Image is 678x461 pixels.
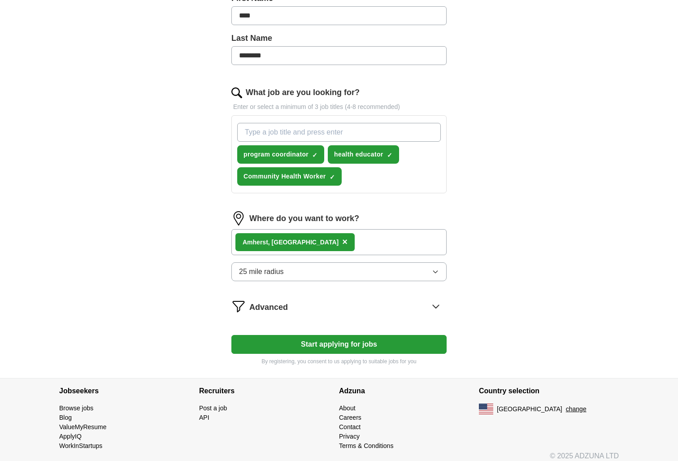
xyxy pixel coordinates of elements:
[231,299,246,313] img: filter
[566,404,587,414] button: change
[59,433,82,440] a: ApplyIQ
[239,266,284,277] span: 25 mile radius
[231,357,447,365] p: By registering, you consent to us applying to suitable jobs for you
[339,433,360,440] a: Privacy
[249,301,288,313] span: Advanced
[249,213,359,225] label: Where do you want to work?
[243,172,326,181] span: Community Health Worker
[59,423,107,431] a: ValueMyResume
[246,87,360,99] label: What job are you looking for?
[231,335,447,354] button: Start applying for jobs
[243,239,268,246] strong: Amherst
[339,414,361,421] a: Careers
[339,442,393,449] a: Terms & Conditions
[231,32,447,44] label: Last Name
[59,404,93,412] a: Browse jobs
[243,238,339,247] div: , [GEOGRAPHIC_DATA]
[497,404,562,414] span: [GEOGRAPHIC_DATA]
[312,152,317,159] span: ✓
[479,404,493,414] img: US flag
[330,174,335,181] span: ✓
[231,102,447,112] p: Enter or select a minimum of 3 job titles (4-8 recommended)
[59,414,72,421] a: Blog
[231,262,447,281] button: 25 mile radius
[342,235,348,249] button: ×
[199,404,227,412] a: Post a job
[387,152,392,159] span: ✓
[237,145,324,164] button: program coordinator✓
[237,167,342,186] button: Community Health Worker✓
[243,150,309,159] span: program coordinator
[479,378,619,404] h4: Country selection
[334,150,383,159] span: health educator
[339,423,361,431] a: Contact
[328,145,399,164] button: health educator✓
[339,404,356,412] a: About
[231,87,242,98] img: search.png
[199,414,209,421] a: API
[59,442,102,449] a: WorkInStartups
[237,123,441,142] input: Type a job title and press enter
[231,211,246,226] img: location.png
[342,237,348,247] span: ×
